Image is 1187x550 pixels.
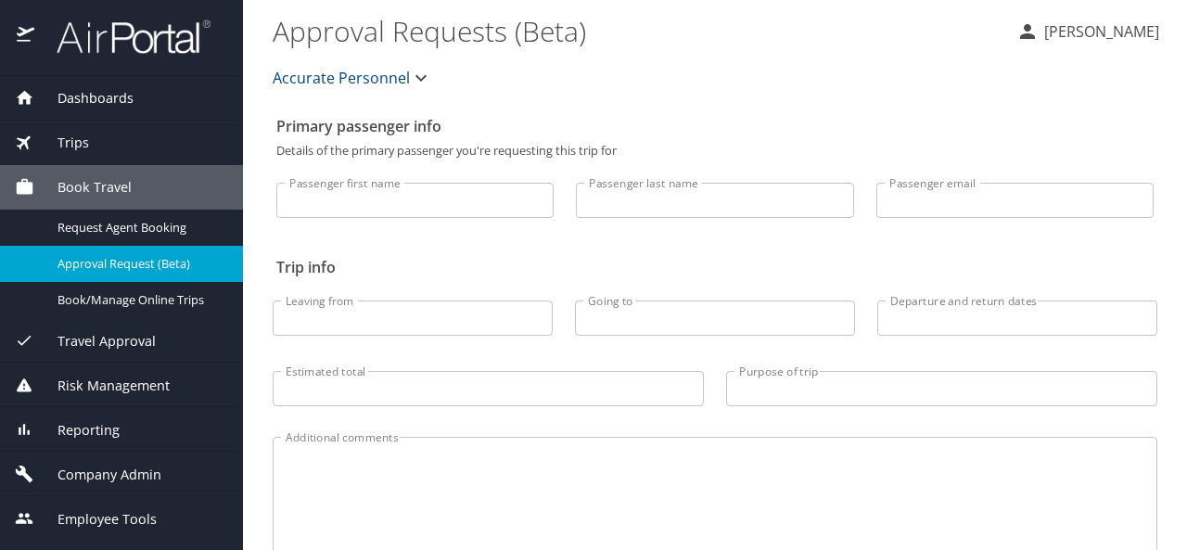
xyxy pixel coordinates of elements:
[273,2,1002,59] h1: Approval Requests (Beta)
[265,59,440,96] button: Accurate Personnel
[34,133,89,153] span: Trips
[34,420,120,441] span: Reporting
[34,331,156,352] span: Travel Approval
[34,465,161,485] span: Company Admin
[57,291,221,309] span: Book/Manage Online Trips
[57,219,221,237] span: Request Agent Booking
[34,509,157,530] span: Employee Tools
[34,88,134,109] span: Dashboards
[276,111,1154,141] h2: Primary passenger info
[276,145,1154,157] p: Details of the primary passenger you're requesting this trip for
[17,19,36,55] img: icon-airportal.png
[34,376,170,396] span: Risk Management
[34,177,132,198] span: Book Travel
[57,255,221,273] span: Approval Request (Beta)
[1009,15,1167,48] button: [PERSON_NAME]
[273,65,410,91] span: Accurate Personnel
[276,252,1154,282] h2: Trip info
[36,19,211,55] img: airportal-logo.png
[1039,20,1159,43] p: [PERSON_NAME]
